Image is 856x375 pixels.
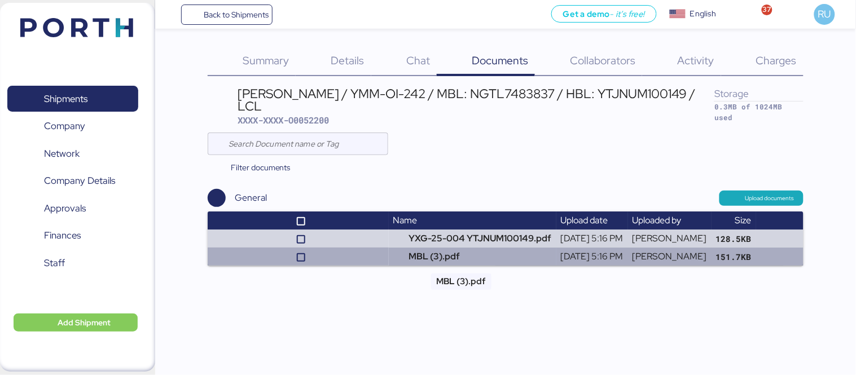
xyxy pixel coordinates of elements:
[231,161,291,174] span: Filter documents
[714,102,803,123] div: 0.3MB of 1024MB used
[556,230,628,248] td: [DATE] 5:16 PM
[570,53,635,68] span: Collaborators
[556,248,628,266] td: [DATE] 5:16 PM
[14,314,138,332] button: Add Shipment
[712,230,756,248] td: 128.5KB
[7,113,138,139] a: Company
[406,53,430,68] span: Chat
[714,87,749,100] span: Storage
[472,53,528,68] span: Documents
[7,168,138,194] a: Company Details
[7,195,138,221] a: Approvals
[7,223,138,249] a: Finances
[44,227,81,244] span: Finances
[44,91,87,107] span: Shipments
[628,248,712,266] td: [PERSON_NAME]
[678,53,714,68] span: Activity
[561,214,608,226] span: Upload date
[633,214,682,226] span: Uploaded by
[181,5,273,25] a: Back to Shipments
[208,157,300,178] button: Filter documents
[735,214,752,226] span: Size
[389,230,556,248] td: YXG-25-004 YTJNUM100149.pdf
[58,316,111,329] span: Add Shipment
[628,230,712,248] td: [PERSON_NAME]
[756,53,797,68] span: Charges
[7,86,138,112] a: Shipments
[690,8,716,20] div: English
[44,173,115,189] span: Company Details
[44,118,85,134] span: Company
[712,248,756,266] td: 151.7KB
[7,250,138,276] a: Staff
[235,191,267,205] div: General
[389,248,556,266] td: MBL (3).pdf
[162,5,181,24] button: Menu
[44,255,65,271] span: Staff
[238,87,714,113] div: [PERSON_NAME] / YMM-OI-242 / MBL: NGTL7483837 / HBL: YTJNUM100149 / LCL
[745,193,794,204] span: Upload documents
[238,114,329,126] span: XXXX-XXXX-O0052200
[44,145,80,162] span: Network
[818,7,831,21] span: RU
[243,53,289,68] span: Summary
[44,200,86,217] span: Approvals
[7,140,138,166] a: Network
[393,214,418,226] span: Name
[719,191,804,205] button: Upload documents
[204,8,269,21] span: Back to Shipments
[229,133,381,155] input: Search Document name or Tag
[331,53,365,68] span: Details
